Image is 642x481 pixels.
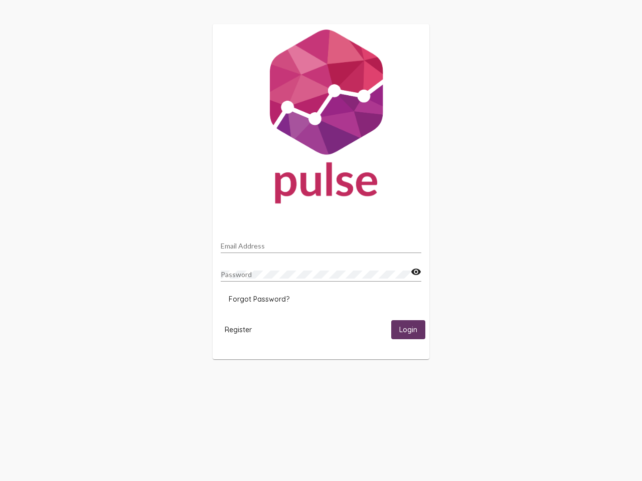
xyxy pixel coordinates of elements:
[411,266,421,278] mat-icon: visibility
[221,290,297,308] button: Forgot Password?
[225,325,252,334] span: Register
[217,320,260,339] button: Register
[229,295,289,304] span: Forgot Password?
[213,24,429,213] img: Pulse For Good Logo
[391,320,425,339] button: Login
[399,326,417,335] span: Login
